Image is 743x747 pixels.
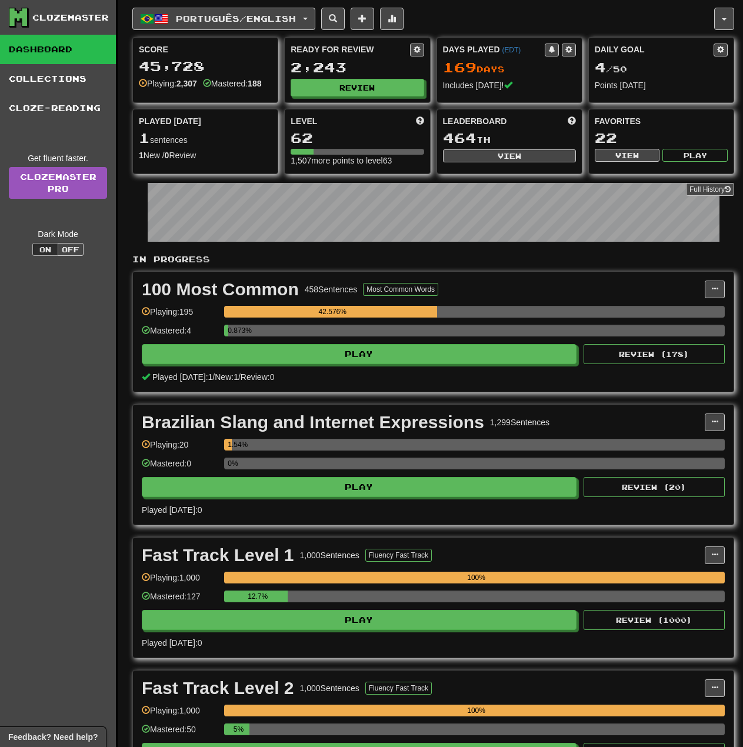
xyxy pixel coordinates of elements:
[212,372,215,382] span: /
[443,59,477,75] span: 169
[380,8,404,30] button: More stats
[241,372,275,382] span: Review: 0
[142,281,299,298] div: 100 Most Common
[176,14,296,24] span: Português / English
[142,546,294,564] div: Fast Track Level 1
[443,60,576,75] div: Day s
[176,79,197,88] strong: 2,307
[139,131,272,146] div: sentences
[595,131,728,145] div: 22
[142,458,218,477] div: Mastered: 0
[584,344,725,364] button: Review (178)
[443,129,477,146] span: 464
[132,8,315,30] button: Português/English
[248,79,261,88] strong: 188
[215,372,238,382] span: New: 1
[228,306,437,318] div: 42.576%
[502,46,521,54] a: (EDT)
[363,283,438,296] button: Most Common Words
[139,59,272,74] div: 45,728
[595,59,606,75] span: 4
[142,477,577,497] button: Play
[568,115,576,127] span: This week in points, UTC
[139,44,272,55] div: Score
[9,167,107,199] a: ClozemasterPro
[595,149,660,162] button: View
[228,572,725,583] div: 100%
[58,243,84,256] button: Off
[32,243,58,256] button: On
[584,610,725,630] button: Review (1000)
[662,149,728,162] button: Play
[300,549,359,561] div: 1,000 Sentences
[142,325,218,344] div: Mastered: 4
[686,183,734,196] button: Full History
[152,372,212,382] span: Played [DATE]: 1
[238,372,241,382] span: /
[142,723,218,743] div: Mastered: 50
[291,115,317,127] span: Level
[139,129,150,146] span: 1
[300,682,359,694] div: 1,000 Sentences
[291,60,424,75] div: 2,243
[165,151,169,160] strong: 0
[595,44,714,56] div: Daily Goal
[8,731,98,743] span: Open feedback widget
[321,8,345,30] button: Search sentences
[291,155,424,166] div: 1,507 more points to level 63
[9,152,107,164] div: Get fluent faster.
[595,79,728,91] div: Points [DATE]
[142,610,577,630] button: Play
[132,254,734,265] p: In Progress
[139,115,201,127] span: Played [DATE]
[595,115,728,127] div: Favorites
[305,284,358,295] div: 458 Sentences
[595,64,627,74] span: / 50
[443,44,545,55] div: Days Played
[351,8,374,30] button: Add sentence to collection
[443,115,507,127] span: Leaderboard
[32,12,109,24] div: Clozemaster
[142,679,294,697] div: Fast Track Level 2
[291,79,424,96] button: Review
[365,549,432,562] button: Fluency Fast Track
[142,306,218,325] div: Playing: 195
[584,477,725,497] button: Review (20)
[142,572,218,591] div: Playing: 1,000
[139,149,272,161] div: New / Review
[142,344,577,364] button: Play
[203,78,262,89] div: Mastered:
[291,131,424,145] div: 62
[443,149,576,162] button: View
[443,79,576,91] div: Includes [DATE]!
[228,591,288,602] div: 12.7%
[142,413,484,431] div: Brazilian Slang and Internet Expressions
[228,705,725,716] div: 100%
[139,151,144,160] strong: 1
[9,228,107,240] div: Dark Mode
[142,505,202,515] span: Played [DATE]: 0
[228,439,232,451] div: 1.54%
[416,115,424,127] span: Score more points to level up
[142,439,218,458] div: Playing: 20
[142,638,202,648] span: Played [DATE]: 0
[139,78,197,89] div: Playing:
[291,44,409,55] div: Ready for Review
[365,682,432,695] button: Fluency Fast Track
[142,705,218,724] div: Playing: 1,000
[443,131,576,146] div: th
[142,591,218,610] div: Mastered: 127
[490,416,549,428] div: 1,299 Sentences
[228,723,249,735] div: 5%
